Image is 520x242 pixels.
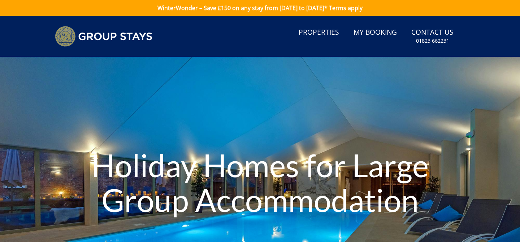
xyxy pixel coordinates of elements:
a: Properties [296,25,342,41]
a: My Booking [351,25,400,41]
h1: Holiday Homes for Large Group Accommodation [78,133,442,231]
small: 01823 662231 [416,37,449,44]
img: Group Stays [55,26,152,47]
a: Contact Us01823 662231 [408,25,456,48]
